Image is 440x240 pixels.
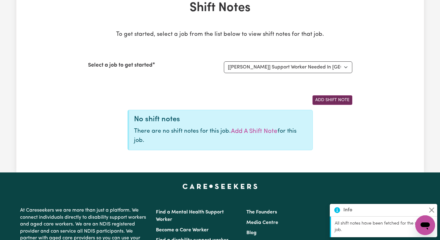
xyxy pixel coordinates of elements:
[312,95,352,105] button: Add a new shift note for the selected job
[246,210,277,215] a: The Founders
[134,126,308,145] p: There are no shift notes for this job.
[156,228,209,233] a: Become a Care Worker
[415,215,435,235] iframe: Button to launch messaging window
[88,61,153,69] label: Select a job to get started
[182,184,258,188] a: Careseekers home page
[134,115,308,124] div: No shift notes
[134,128,296,143] span: for this job.
[88,30,352,39] p: To get started, select a job from the list below to view shift notes for that job.
[156,210,224,222] a: Find a Mental Health Support Worker
[343,206,352,214] strong: Info
[335,220,434,234] p: All shift notes have been fetched for the selected job.
[231,126,278,136] button: Add a shift note
[246,220,278,225] a: Media Centre
[428,206,435,214] button: Close
[88,1,352,15] h1: Shift Notes
[246,230,257,235] a: Blog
